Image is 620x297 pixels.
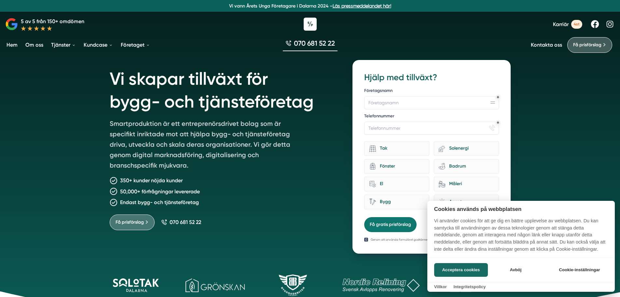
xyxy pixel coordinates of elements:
h2: Cookies används på webbplatsen [427,206,615,212]
a: Integritetspolicy [453,284,486,289]
button: Acceptera cookies [434,263,488,277]
button: Avböj [490,263,542,277]
p: Vi använder cookies för att ge dig en bättre upplevelse av webbplatsen. Du kan samtycka till anvä... [427,217,615,257]
a: Villkor [434,284,447,289]
button: Cookie-inställningar [551,263,608,277]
